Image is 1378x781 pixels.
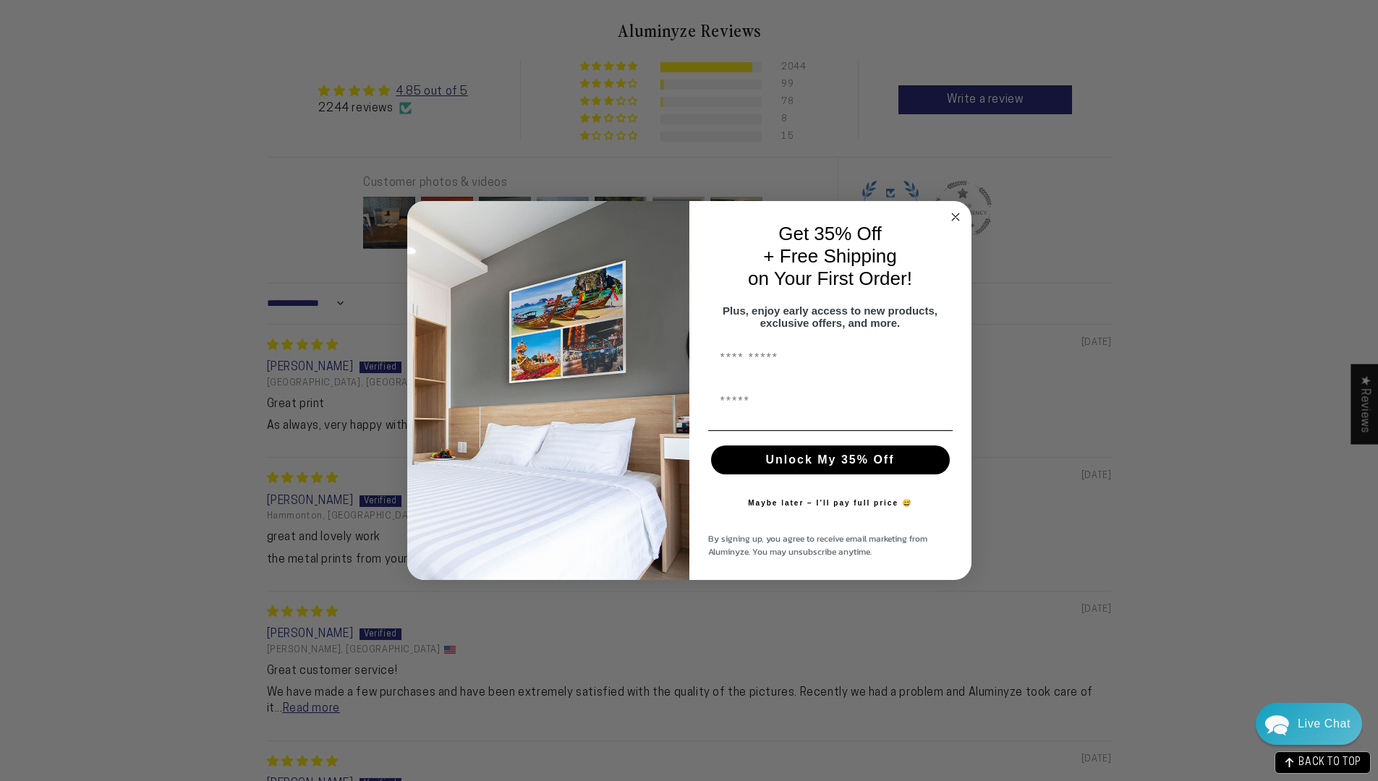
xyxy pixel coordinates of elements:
button: Close dialog [947,208,964,226]
img: underline [708,430,953,431]
div: Chat widget toggle [1256,703,1362,745]
span: By signing up, you agree to receive email marketing from Aluminyze. You may unsubscribe anytime. [708,532,927,558]
div: Contact Us Directly [1298,703,1351,745]
span: Plus, enjoy early access to new products, exclusive offers, and more. [723,304,937,329]
img: 728e4f65-7e6c-44e2-b7d1-0292a396982f.jpeg [407,201,689,580]
button: Unlock My 35% Off [711,445,950,474]
span: + Free Shipping [763,245,896,267]
span: Get 35% Off [778,223,882,244]
span: BACK TO TOP [1298,758,1361,768]
button: Maybe later – I’ll pay full price 😅 [741,489,919,518]
span: on Your First Order! [748,268,912,289]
